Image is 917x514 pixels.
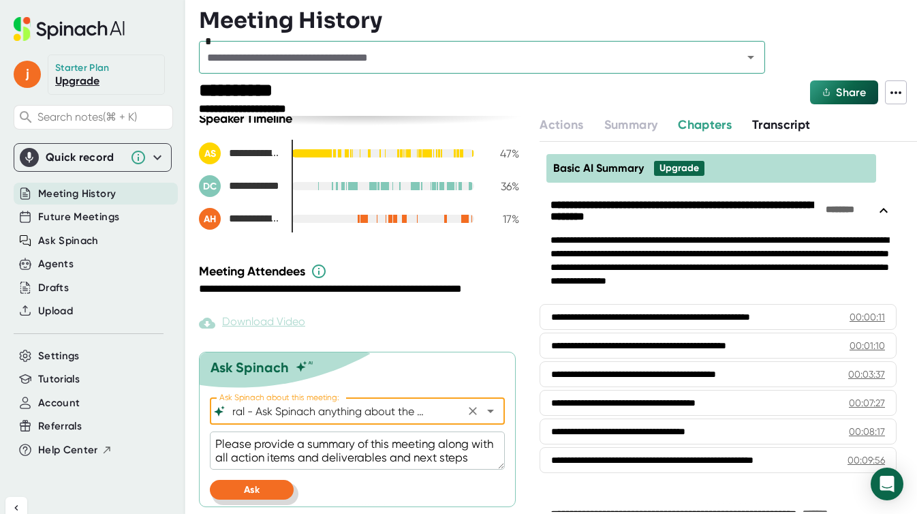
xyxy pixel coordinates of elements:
[199,315,305,331] div: Paid feature
[199,263,523,279] div: Meeting Attendees
[38,280,69,296] button: Drafts
[678,116,732,134] button: Chapters
[38,442,112,458] button: Help Center
[230,402,461,421] input: What can we do to help?
[20,144,166,171] div: Quick record
[211,359,289,376] div: Ask Spinach
[463,402,482,421] button: Clear
[38,395,80,411] button: Account
[810,80,878,104] button: Share
[553,162,644,175] span: Basic AI Summary
[836,86,866,99] span: Share
[55,74,99,87] a: Upgrade
[199,175,221,197] div: DC
[38,442,98,458] span: Help Center
[485,213,519,226] div: 17 %
[540,117,583,132] span: Actions
[38,419,82,434] button: Referrals
[199,142,281,164] div: Aditi Sabharwal
[485,180,519,193] div: 36 %
[14,61,41,88] span: j
[871,468,903,500] div: Open Intercom Messenger
[38,233,99,249] button: Ask Spinach
[199,111,519,126] div: Speaker Timeline
[678,117,732,132] span: Chapters
[604,116,657,134] button: Summary
[38,186,116,202] button: Meeting History
[604,117,657,132] span: Summary
[38,303,73,319] button: Upload
[38,372,80,387] button: Tutorials
[849,425,885,438] div: 00:08:17
[37,110,169,123] span: Search notes (⌘ + K)
[210,432,505,470] textarea: Please provide a summary of this meeting along with all action items and deliverables and next steps
[210,480,294,500] button: Ask
[848,367,885,381] div: 00:03:37
[850,339,885,352] div: 00:01:10
[199,175,281,197] div: David Callet
[741,48,760,67] button: Open
[850,310,885,324] div: 00:00:11
[38,209,119,225] button: Future Meetings
[55,62,110,74] div: Starter Plan
[481,402,500,421] button: Open
[752,116,811,134] button: Transcript
[244,484,260,496] span: Ask
[199,208,221,230] div: AH
[199,7,382,33] h3: Meeting History
[199,208,281,230] div: Alexis Hanczaryk
[46,151,123,164] div: Quick record
[849,396,885,410] div: 00:07:27
[485,147,519,160] div: 47 %
[540,116,583,134] button: Actions
[38,256,74,272] button: Agents
[38,348,80,364] button: Settings
[752,117,811,132] span: Transcript
[848,453,885,467] div: 00:09:56
[659,162,699,175] div: Upgrade
[199,142,221,164] div: AS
